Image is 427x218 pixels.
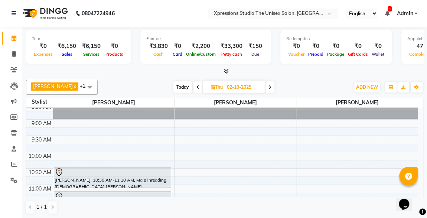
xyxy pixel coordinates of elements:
[27,152,53,160] div: 10:00 AM
[245,42,265,51] div: ₹150
[33,83,73,89] span: [PERSON_NAME]
[306,42,325,51] div: ₹0
[346,42,370,51] div: ₹0
[30,136,53,144] div: 9:30 AM
[30,120,53,127] div: 9:00 AM
[296,98,418,107] span: [PERSON_NAME]
[54,167,171,188] div: [PERSON_NAME], 10:30 AM-11:10 AM, MaleThreading,[DEMOGRAPHIC_DATA] [PERSON_NAME]
[151,52,166,57] span: Cash
[81,52,101,57] span: Services
[19,3,70,24] img: logo
[175,98,296,107] span: [PERSON_NAME]
[370,42,386,51] div: ₹0
[286,36,386,42] div: Redemption
[370,52,386,57] span: Wallet
[60,52,74,57] span: Sales
[32,36,125,42] div: Total
[173,81,192,93] span: Today
[225,82,262,93] input: 2025-10-02
[325,52,346,57] span: Package
[27,185,53,193] div: 11:00 AM
[209,84,225,90] span: Thu
[53,98,175,107] span: [PERSON_NAME]
[184,52,218,57] span: Online/Custom
[250,52,261,57] span: Due
[27,169,53,176] div: 10:30 AM
[385,10,389,17] a: 1
[104,52,125,57] span: Products
[356,84,378,90] span: ADD NEW
[146,36,265,42] div: Finance
[346,52,370,57] span: Gift Cards
[80,83,91,89] span: +2
[396,188,420,211] iframe: chat widget
[286,52,306,57] span: Voucher
[171,52,184,57] span: Card
[397,10,413,17] span: Admin
[184,42,218,51] div: ₹2,200
[73,83,76,89] a: x
[32,52,55,57] span: Expenses
[104,42,125,51] div: ₹0
[354,82,380,92] button: ADD NEW
[82,3,114,24] b: 08047224946
[36,203,47,211] span: 1 / 1
[286,42,306,51] div: ₹0
[219,52,244,57] span: Petty cash
[388,6,392,12] span: 1
[325,42,346,51] div: ₹0
[79,42,104,51] div: ₹6,150
[146,42,171,51] div: ₹3,830
[306,52,325,57] span: Prepaid
[55,42,79,51] div: ₹6,150
[32,42,55,51] div: ₹0
[218,42,245,51] div: ₹33,300
[26,98,53,106] div: Stylist
[171,42,184,51] div: ₹0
